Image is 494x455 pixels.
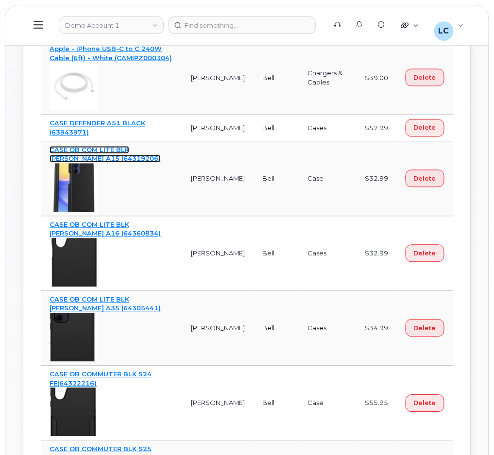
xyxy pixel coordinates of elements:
td: [PERSON_NAME] [182,115,254,141]
button: Delete [406,69,444,86]
td: Bell [254,142,299,217]
a: CASE DEFENDER A51 BLACK (63943971) [50,119,145,136]
button: Delete [406,245,444,262]
span: LC [439,25,449,37]
button: Delete [406,395,444,412]
td: $39.00 [356,40,397,115]
div: Logan Cole [427,16,471,35]
span: Delete [414,399,436,408]
td: $34.99 [356,291,397,366]
td: $57.99 [356,115,397,141]
span: Delete [414,249,436,258]
img: thumb_accessory36547.JPG [50,62,98,111]
span: Delete [414,73,436,82]
span: Delete [414,324,436,333]
td: [PERSON_NAME] [182,217,254,291]
a: CASE OB COM LITE BLK [PERSON_NAME] A15 (64319206) [50,146,161,163]
td: Chargers & Cables [299,40,356,115]
a: CASE OB COM LITE BLK [PERSON_NAME] A35 (64305441) [50,296,161,313]
span: Delete [414,123,436,133]
td: Case [299,142,356,217]
td: $55.95 [356,366,397,441]
td: Bell [254,115,299,141]
td: $32.99 [356,217,397,291]
td: Cases [299,217,356,291]
a: CASE OB COM LITE BLK [PERSON_NAME] A16 (64360834) [50,221,161,238]
td: $32.99 [356,142,397,217]
button: Delete [406,320,444,337]
td: Bell [254,291,299,366]
td: [PERSON_NAME] [182,366,254,441]
img: thumb_A35.2.png [50,313,98,362]
td: Case [299,366,356,441]
img: thumb_a16_-_OB_commuter_-_JDI.png [50,238,98,287]
td: Bell [254,366,299,441]
a: CASE OB COMMUTER BLK S24 FE(64322216) [50,371,152,388]
button: Delete [406,170,444,187]
div: Quicklinks [394,16,426,35]
img: thumb_s24_FE_ob_com.png [50,388,98,437]
td: Bell [254,217,299,291]
td: [PERSON_NAME] [182,40,254,115]
td: [PERSON_NAME] [182,142,254,217]
button: Delete [406,119,444,137]
span: Delete [414,174,436,184]
img: thumb_A15_case.png [50,164,98,212]
td: [PERSON_NAME] [182,291,254,366]
a: Apple - iPhone USB-C to C 240W Cable (6ft) - White (CAMIPZ000304) [50,45,172,62]
input: Find something... [169,17,316,34]
td: Cases [299,291,356,366]
td: Cases [299,115,356,141]
td: Bell [254,40,299,115]
a: Demo Account 1 [59,17,164,34]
